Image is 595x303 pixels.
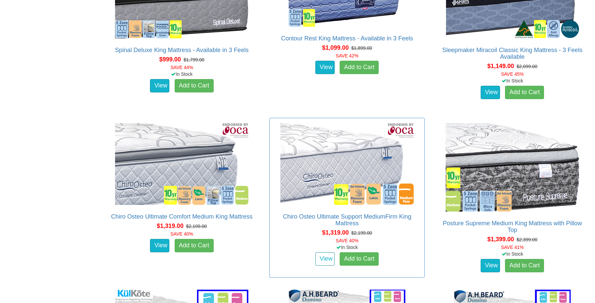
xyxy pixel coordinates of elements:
a: Add to Cart [175,239,214,252]
a: Chiro Osteo Ultimate Comfort Medium King Mattress [111,213,253,220]
font: SAVE 45% [501,71,524,77]
font: SAVE 40% [336,238,358,243]
span: $1,319.00 [322,229,349,236]
a: Posture Supreme Medium King Mattress with Pillow Top [443,220,582,233]
a: Add to Cart [505,259,544,272]
del: $2,099.00 [517,64,537,69]
span: $999.00 [159,56,181,63]
a: Add to Cart [175,79,214,92]
del: $2,199.00 [351,230,372,236]
div: In Stock [433,251,591,257]
font: SAVE 41% [501,245,524,250]
del: $2,399.00 [517,237,537,242]
a: View [150,239,169,252]
a: Add to Cart [340,252,379,266]
a: View [481,86,500,99]
div: In Stock [268,244,426,251]
div: In Stock [103,71,261,77]
font: SAVE 40% [170,231,193,237]
a: Chiro Osteo Ultimate Support MediumFirm King Mattress [283,213,411,227]
a: View [481,259,500,272]
del: $1,899.00 [351,45,372,51]
img: Posture Supreme Medium King Mattress with Pillow Top [444,121,581,213]
span: $1,319.00 [157,223,183,229]
img: Chiro Osteo Ultimate Support MediumFirm King Mattress [279,121,415,207]
del: $1,799.00 [184,57,204,62]
a: View [315,252,335,266]
a: Sleepmaker Miracoil Classic King Mattress - 3 Feels Available [442,47,582,60]
span: $1,099.00 [322,44,349,51]
img: Chiro Osteo Ultimate Comfort Medium King Mattress [113,121,250,207]
a: View [150,79,169,92]
del: $2,199.00 [186,224,207,229]
font: SAVE 44% [170,65,193,70]
span: $1,399.00 [487,236,514,243]
a: Spinal Deluxe King Mattress - Available in 3 Feels [115,47,249,53]
div: In Stock [433,77,591,84]
font: SAVE 42% [336,53,358,58]
a: Contour Rest King Mattress - Available in 3 Feels [281,35,413,42]
a: Add to Cart [505,86,544,99]
a: Add to Cart [340,61,379,74]
a: View [315,61,335,74]
span: $1,149.00 [487,63,514,69]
